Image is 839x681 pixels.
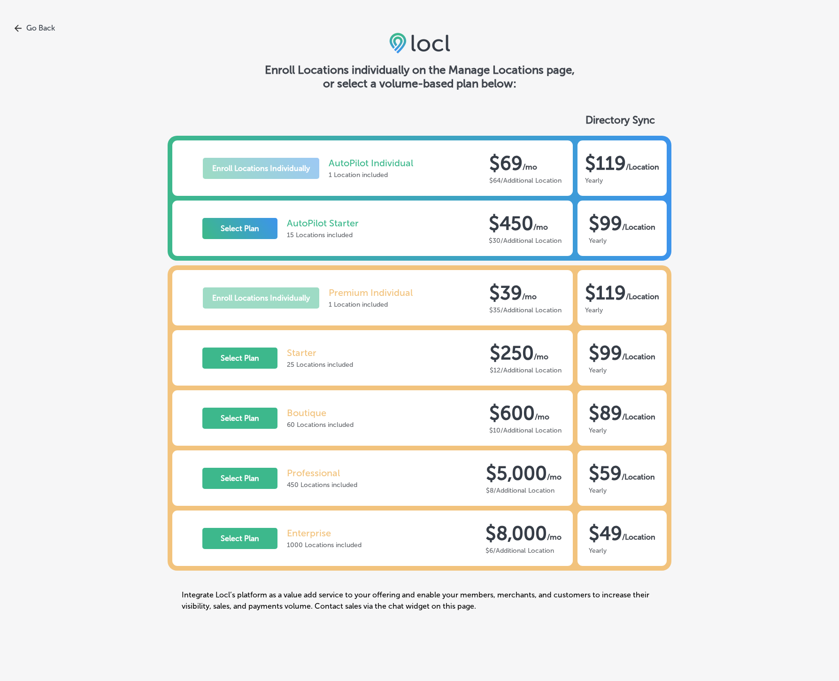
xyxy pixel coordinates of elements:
[626,163,659,171] b: /Location
[489,212,533,234] p: $450
[585,177,659,185] div: Yearly
[585,152,626,174] p: $119
[626,292,659,301] b: /Location
[547,533,562,542] b: / mo
[589,426,655,434] div: Yearly
[589,547,655,555] div: Yearly
[182,589,657,612] div: Integrate Locl’s platform as a value add service to your offering and enable your members, mercha...
[489,152,523,174] p: $69
[533,223,548,232] b: / mo
[329,171,413,179] p: 1 Location included
[547,472,562,481] b: / mo
[202,528,277,549] button: Select Plan
[622,533,655,542] b: /Location
[589,402,622,424] p: $89
[535,412,549,421] b: / mo
[585,281,626,304] p: $119
[202,218,277,239] button: Select Plan
[489,426,562,434] div: $10/Additional Location
[489,402,535,424] p: $600
[287,361,353,369] p: 25 Locations included
[622,472,655,481] b: /Location
[585,306,659,314] div: Yearly
[265,63,575,90] h4: Enroll Locations individually on the Manage Locations page, or select a volume-based plan below:
[329,287,413,298] p: Premium Individual
[489,306,562,314] div: $35/Additional Location
[490,366,562,374] div: $12/Additional Location
[589,462,622,484] p: $59
[589,366,655,374] div: Yearly
[287,217,359,229] p: AutoPilot Starter
[203,158,319,179] button: Enroll Locations Individually
[202,408,277,429] button: Select Plan
[287,541,362,549] p: 1000 Locations included
[589,212,622,234] p: $99
[523,163,537,171] b: / mo
[486,487,562,495] div: $8/Additional Location
[202,468,277,489] button: Select Plan
[287,527,362,539] p: Enterprise
[287,421,354,429] p: 60 Locations included
[329,301,413,309] p: 1 Location included
[534,352,548,361] b: / mo
[622,352,655,361] b: /Location
[522,292,537,301] b: / mo
[589,487,655,495] div: Yearly
[287,407,354,418] p: Boutique
[622,412,655,421] b: /Location
[329,157,413,169] p: AutoPilot Individual
[485,547,562,555] div: $6/Additional Location
[287,481,357,489] p: 450 Locations included
[485,522,547,544] p: $8,000
[489,237,562,245] div: $30/Additional Location
[486,462,547,484] p: $5,000
[287,347,353,358] p: Starter
[202,348,277,369] button: Select Plan
[287,231,359,239] p: 15 Locations included
[389,32,450,54] img: 6efc1275baa40be7c98c3b36c6bfde44.png
[203,287,319,309] button: Enroll Locations Individually
[589,341,622,364] p: $99
[489,281,522,304] p: $39
[489,177,562,185] div: $64/Additional Location
[589,237,655,245] div: Yearly
[589,522,622,544] p: $49
[490,341,534,364] p: $250
[287,467,357,479] p: Professional
[585,114,667,126] p: Directory Sync
[622,223,655,232] b: /Location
